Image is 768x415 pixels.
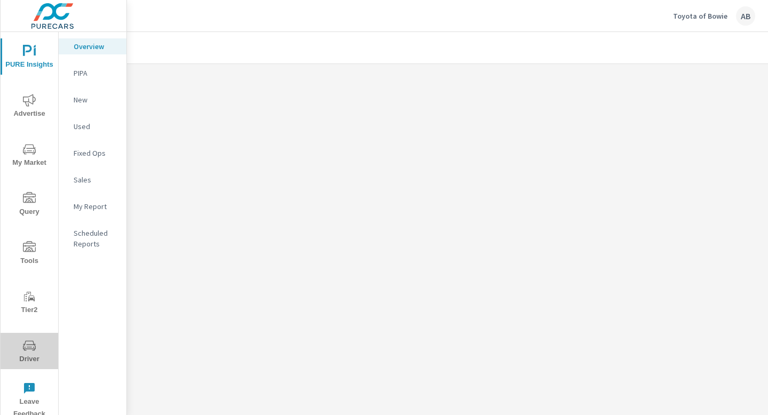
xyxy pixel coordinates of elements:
[74,68,118,78] p: PIPA
[74,41,118,52] p: Overview
[673,11,727,21] p: Toyota of Bowie
[74,121,118,132] p: Used
[59,118,126,134] div: Used
[59,145,126,161] div: Fixed Ops
[4,45,55,71] span: PURE Insights
[220,211,296,237] button: Learn More
[4,339,55,365] span: Driver
[74,228,118,249] p: Scheduled Reports
[4,241,55,267] span: Tools
[59,65,126,81] div: PIPA
[74,148,118,158] p: Fixed Ops
[74,94,118,105] p: New
[4,290,55,316] span: Tier2
[59,198,126,214] div: My Report
[74,201,118,212] p: My Report
[59,92,126,108] div: New
[74,174,118,185] p: Sales
[4,192,55,218] span: Query
[59,172,126,188] div: Sales
[736,6,755,26] div: AB
[4,94,55,120] span: Advertise
[59,38,126,54] div: Overview
[231,219,285,229] span: Learn More
[4,143,55,169] span: My Market
[59,225,126,252] div: Scheduled Reports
